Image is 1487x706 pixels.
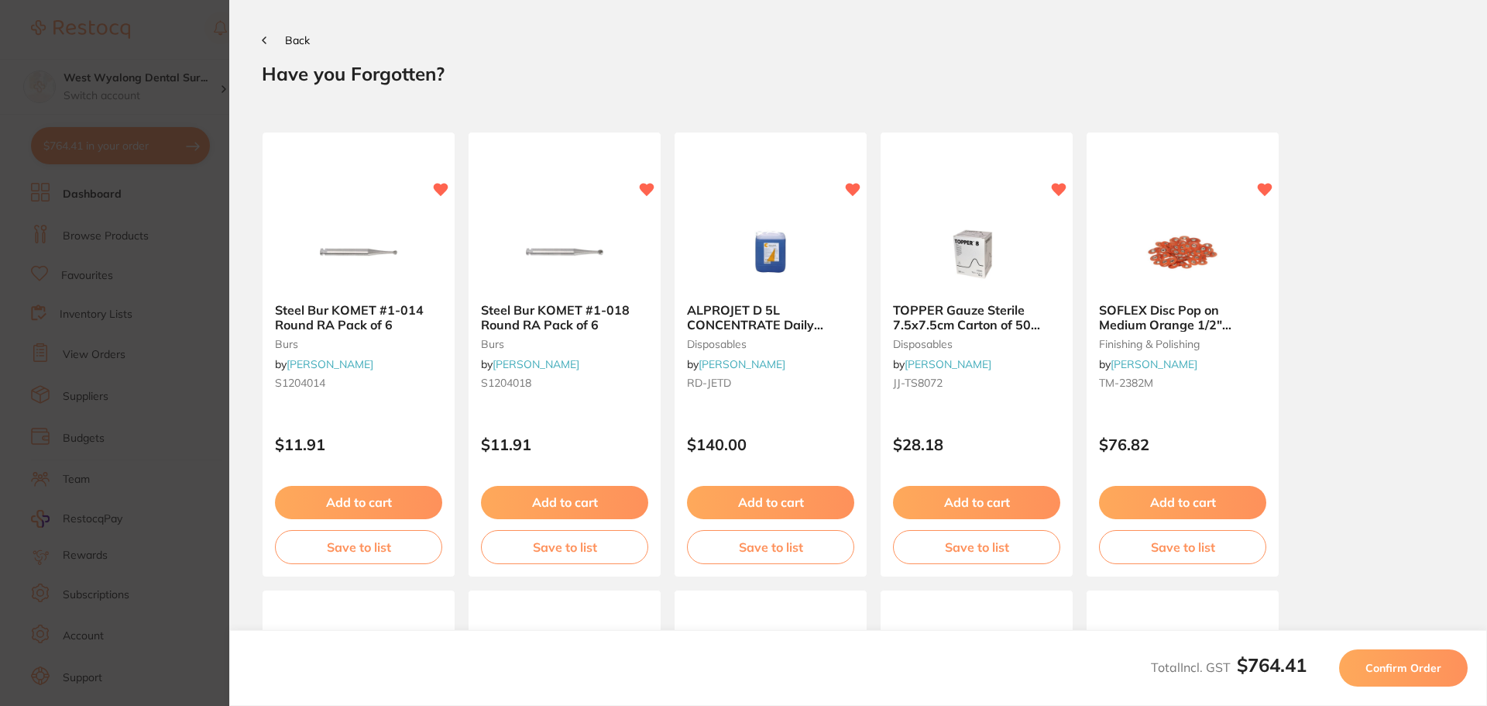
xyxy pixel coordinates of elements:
b: SOFLEX Disc Pop on Medium Orange 1/2" 12.7mm Pack of 85 [1099,303,1266,332]
small: burs [481,338,648,350]
small: burs [275,338,442,350]
a: [PERSON_NAME] [1111,357,1197,371]
small: finishing & polishing [1099,338,1266,350]
small: disposables [687,338,854,350]
b: Steel Bur KOMET #1-018 Round RA Pack of 6 [481,303,648,332]
button: Add to cart [275,486,442,518]
button: Add to cart [687,486,854,518]
button: Save to list [275,530,442,564]
a: [PERSON_NAME] [699,357,785,371]
span: Total Incl. GST [1151,660,1307,675]
b: Steel Bur KOMET #1-014 Round RA Pack of 6 [275,303,442,332]
span: by [893,357,991,371]
p: $11.91 [275,436,442,453]
img: Steel Bur KOMET #1-014 Round RA Pack of 6 [308,213,409,291]
span: by [687,357,785,371]
button: Back [262,34,310,46]
button: Add to cart [1099,486,1266,518]
p: $76.82 [1099,436,1266,453]
button: Save to list [893,530,1060,564]
a: [PERSON_NAME] [287,357,373,371]
button: Confirm Order [1339,649,1468,687]
small: TM-2382M [1099,377,1266,389]
span: by [481,357,579,371]
small: S1204014 [275,377,442,389]
img: TOPPER Gauze Sterile 7.5x7.5cm Carton of 50 Packs of 2 [926,213,1027,291]
a: [PERSON_NAME] [493,357,579,371]
p: $140.00 [687,436,854,453]
b: TOPPER Gauze Sterile 7.5x7.5cm Carton of 50 Packs of 2 [893,303,1060,332]
button: Save to list [481,530,648,564]
a: [PERSON_NAME] [905,357,991,371]
span: by [275,357,373,371]
img: Steel Bur KOMET #1-018 Round RA Pack of 6 [514,213,615,291]
button: Save to list [1099,530,1266,564]
small: S1204018 [481,377,648,389]
img: SOFLEX Disc Pop on Medium Orange 1/2" 12.7mm Pack of 85 [1132,213,1233,291]
span: by [1099,357,1197,371]
p: $11.91 [481,436,648,453]
button: Add to cart [893,486,1060,518]
button: Save to list [687,530,854,564]
b: $764.41 [1237,653,1307,677]
small: RD-JETD [687,377,854,389]
small: JJ-TS8072 [893,377,1060,389]
img: ALPROJET D 5L CONCENTRATE Daily Evacuator Cleaner Bottle [720,213,821,291]
span: Back [285,33,310,47]
h2: Have you Forgotten? [262,62,1454,85]
span: Confirm Order [1365,661,1441,675]
p: $28.18 [893,436,1060,453]
small: disposables [893,338,1060,350]
button: Add to cart [481,486,648,518]
b: ALPROJET D 5L CONCENTRATE Daily Evacuator Cleaner Bottle [687,303,854,332]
